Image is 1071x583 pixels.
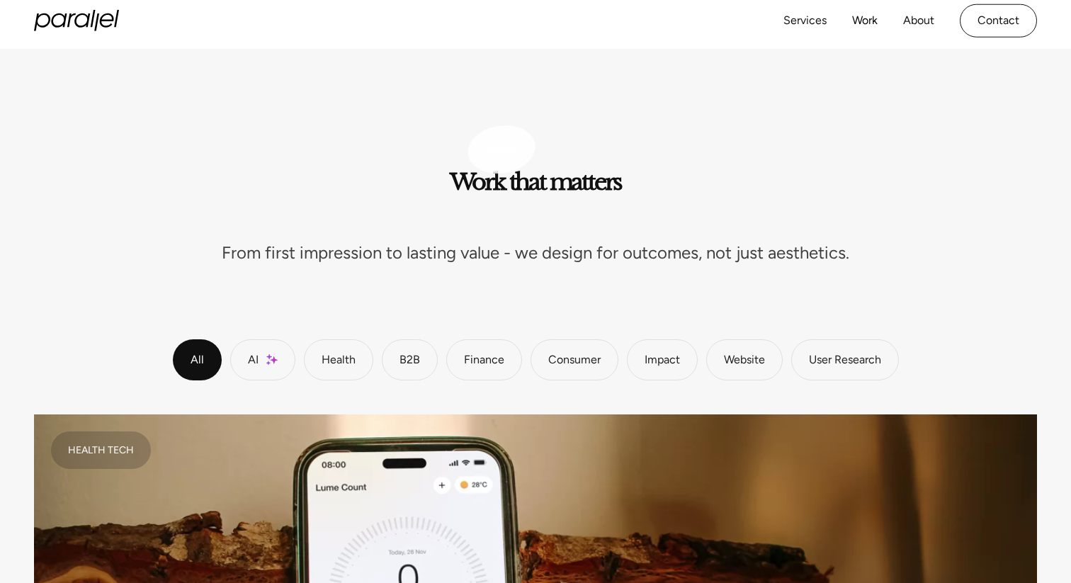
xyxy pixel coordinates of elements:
[960,4,1037,38] a: Contact
[464,351,504,368] div: Finance
[222,240,849,266] p: From first impression to lasting value - we design for outcomes, not just aesthetics.
[903,11,934,31] a: About
[783,11,827,31] a: Services
[68,443,134,458] div: Health Tech
[399,351,420,368] div: B2B
[450,169,622,195] h2: Work that matters
[191,351,204,368] div: All
[322,351,356,368] div: Health
[548,351,601,368] div: Consumer
[852,11,878,31] a: Work
[645,351,680,368] div: Impact
[34,10,119,31] a: home
[248,351,259,368] div: AI
[724,351,765,368] div: Website
[809,351,881,368] div: User Research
